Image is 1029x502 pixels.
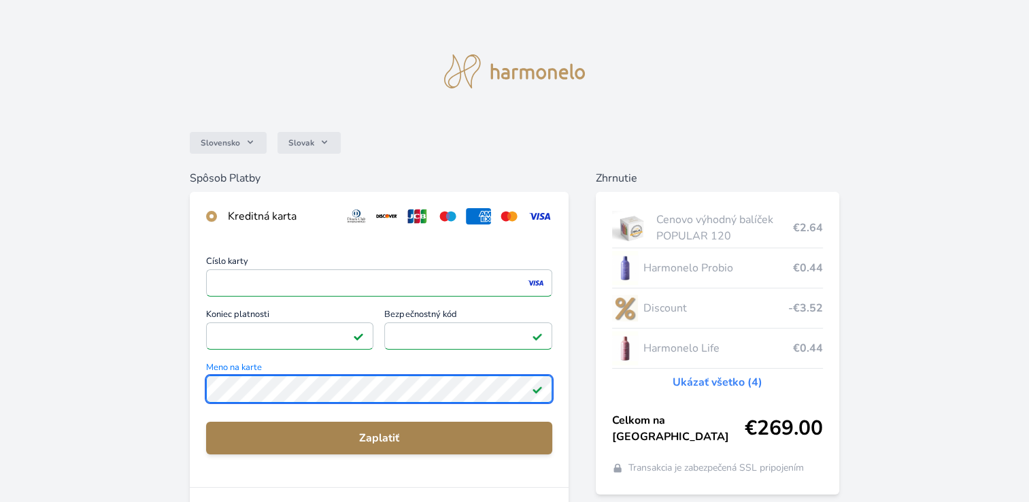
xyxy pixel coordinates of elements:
[201,137,240,148] span: Slovensko
[612,251,638,285] img: CLEAN_PROBIO_se_stinem_x-lo.jpg
[190,132,267,154] button: Slovensko
[612,211,651,245] img: popular.jpg
[344,208,369,224] img: diners.svg
[206,363,552,375] span: Meno na karte
[527,208,552,224] img: visa.svg
[466,208,491,224] img: amex.svg
[217,430,541,446] span: Zaplatiť
[435,208,460,224] img: maestro.svg
[532,331,543,341] img: Pole je platné
[374,208,399,224] img: discover.svg
[444,54,586,88] img: logo.svg
[612,331,638,365] img: CLEAN_LIFE_se_stinem_x-lo.jpg
[206,310,374,322] span: Koniec platnosti
[212,327,368,346] iframe: Iframe pre deň vypršania platnosti
[673,374,762,390] a: Ukázať všetko (4)
[643,260,793,276] span: Harmonelo Probio
[793,340,823,356] span: €0.44
[206,422,552,454] button: Zaplatiť
[212,273,546,292] iframe: Iframe pre číslo karty
[390,327,546,346] iframe: Iframe pre bezpečnostný kód
[206,375,552,403] input: Meno na kartePole je platné
[288,137,314,148] span: Slovak
[190,170,569,186] h6: Spôsob Platby
[793,260,823,276] span: €0.44
[206,257,552,269] span: Číslo karty
[596,170,839,186] h6: Zhrnutie
[612,291,638,325] img: discount-lo.png
[643,340,793,356] span: Harmonelo Life
[405,208,430,224] img: jcb.svg
[643,300,788,316] span: Discount
[526,277,545,289] img: visa
[788,300,823,316] span: -€3.52
[656,212,793,244] span: Cenovo výhodný balíček POPULAR 120
[496,208,522,224] img: mc.svg
[353,331,364,341] img: Pole je platné
[628,461,804,475] span: Transakcia je zabezpečená SSL pripojením
[532,384,543,395] img: Pole je platné
[793,220,823,236] span: €2.64
[745,416,823,441] span: €269.00
[612,412,745,445] span: Celkom na [GEOGRAPHIC_DATA]
[228,208,333,224] div: Kreditná karta
[277,132,341,154] button: Slovak
[384,310,552,322] span: Bezpečnostný kód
